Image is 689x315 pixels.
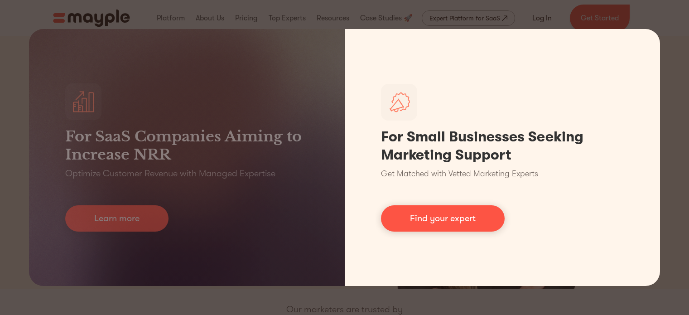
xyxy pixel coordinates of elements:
h1: For Small Businesses Seeking Marketing Support [381,128,624,164]
h3: For SaaS Companies Aiming to Increase NRR [65,127,308,164]
p: Optimize Customer Revenue with Managed Expertise [65,167,275,180]
a: Learn more [65,205,169,232]
a: Find your expert [381,205,505,232]
p: Get Matched with Vetted Marketing Experts [381,168,538,180]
